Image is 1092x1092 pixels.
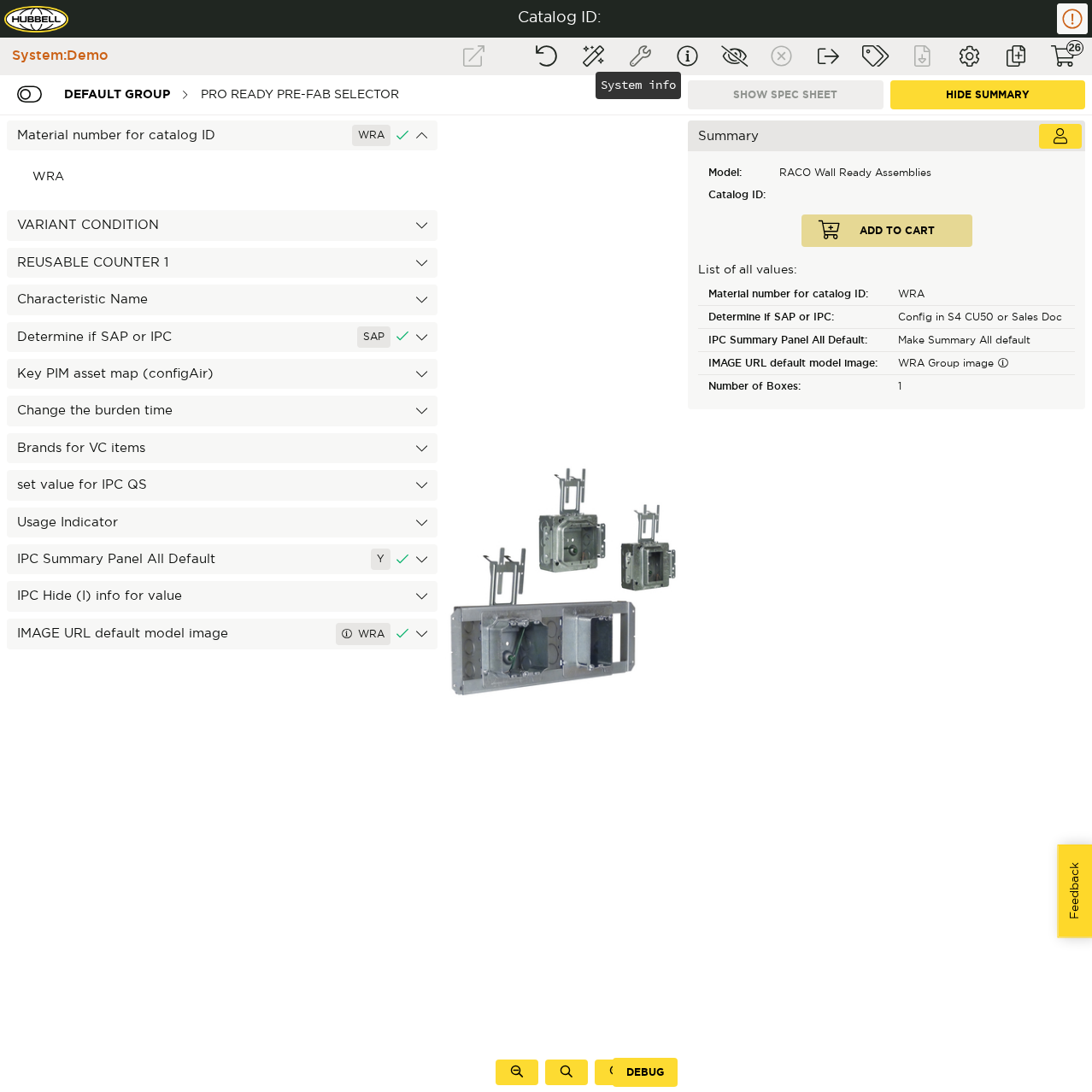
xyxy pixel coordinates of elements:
span: WRA [898,289,925,299]
div: System info [596,72,681,99]
div: Determine if SAP or IPC [7,322,437,352]
span: WRA Group image [898,358,1008,368]
div: RACO Wall Ready Assemblies [772,161,938,184]
button: Debug [613,1058,678,1087]
div: REUSABLE COUNTER 1 [7,248,437,278]
p: List of all values: [698,262,1075,279]
div: WRA [32,169,412,186]
span: Make Summary All default [898,335,1030,345]
span: 1 [898,381,901,391]
div: IMAGE URL default model image [698,352,891,375]
div: IPC Hide (I) info for value [7,581,437,611]
div: Number of Boxes [698,375,891,398]
div: Summary [688,120,1085,151]
div: WRA [336,623,390,645]
div: Brands for VC items [7,433,437,463]
div: PRO Ready Pre-Fab Selector [192,79,408,110]
div: Catalog ID: [518,8,602,30]
div: VARIANT CONDITION [7,210,437,240]
div: Usage Indicator [7,508,437,537]
div: Model [698,161,772,184]
div: Change the burden time [7,396,437,426]
div: Default group [56,79,179,110]
div: Y [371,549,390,570]
div: Material number for catalog ID [7,120,437,150]
div: set value for IPC QS [7,470,437,500]
div: Key PIM asset map (configAir) [7,359,437,389]
div: Catalog ID [698,184,772,206]
div: Characteristic Name [7,285,437,314]
div: WRA [352,125,390,146]
div: System: Demo [3,46,109,66]
div: IPC Summary Panel All Default [7,544,437,574]
div: Determine if SAP or IPC [698,306,891,329]
button: Hide Summary [890,80,1086,109]
span: Config in S4 CU50 or Sales Doc [898,312,1062,322]
div: SAP [357,326,390,348]
div: Material number for catalog ID [698,283,891,306]
div: IPC Summary Panel All Default [698,329,891,352]
div: IMAGE URL default model image [7,619,437,649]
